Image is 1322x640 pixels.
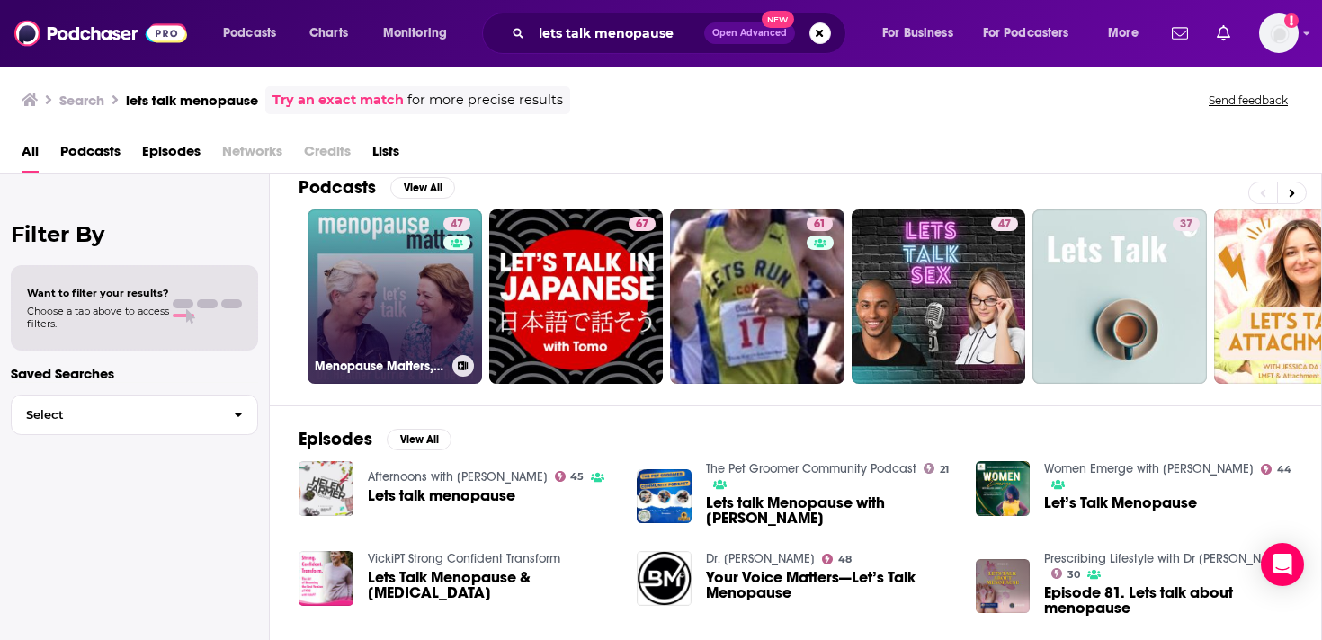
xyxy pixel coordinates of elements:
[1165,18,1195,49] a: Show notifications dropdown
[27,287,169,299] span: Want to filter your results?
[704,22,795,44] button: Open AdvancedNew
[272,90,404,111] a: Try an exact match
[1108,21,1139,46] span: More
[814,216,826,234] span: 61
[383,21,447,46] span: Monitoring
[822,554,852,564] a: 48
[368,469,548,484] a: Afternoons with Helen Farmer
[368,570,616,600] a: Lets Talk Menopause & Hormonal Imbalance
[368,551,560,566] a: VickiPT Strong Confident Transform
[299,428,451,450] a: EpisodesView All
[807,217,833,231] a: 61
[443,217,470,231] a: 47
[870,19,976,48] button: open menu
[298,19,359,48] a: Charts
[299,176,376,199] h2: Podcasts
[309,21,348,46] span: Charts
[304,137,351,173] span: Credits
[1259,13,1299,53] span: Logged in as sophiak
[570,473,584,481] span: 45
[1259,13,1299,53] button: Show profile menu
[315,359,445,374] h3: Menopause Matters, Let’s Talk
[12,409,219,421] span: Select
[210,19,299,48] button: open menu
[142,137,201,173] a: Episodes
[1180,216,1192,234] span: 37
[706,461,916,476] a: The Pet Groomer Community Podcast
[531,19,704,48] input: Search podcasts, credits, & more...
[368,488,515,503] a: Lets talk menopause
[706,570,954,600] a: Your Voice Matters—Let’s Talk Menopause
[223,21,276,46] span: Podcasts
[991,217,1018,231] a: 47
[368,570,616,600] span: Lets Talk Menopause & [MEDICAL_DATA]
[670,209,844,384] a: 61
[371,19,470,48] button: open menu
[706,551,815,566] a: Dr. Brendan McCarthy
[1044,551,1290,566] a: Prescribing Lifestyle with Dr Avi Charlton
[27,305,169,330] span: Choose a tab above to access filters.
[924,463,949,474] a: 21
[706,495,954,526] span: Lets talk Menopause with [PERSON_NAME]
[308,209,482,384] a: 47Menopause Matters, Let’s Talk
[1261,543,1304,586] div: Open Intercom Messenger
[59,92,104,109] h3: Search
[1261,464,1291,475] a: 44
[882,21,953,46] span: For Business
[706,495,954,526] a: Lets talk Menopause with Karen Beauchamp
[499,13,863,54] div: Search podcasts, credits, & more...
[636,216,648,234] span: 67
[1277,466,1291,474] span: 44
[1259,13,1299,53] img: User Profile
[971,19,1095,48] button: open menu
[1203,93,1293,108] button: Send feedback
[712,29,787,38] span: Open Advanced
[22,137,39,173] a: All
[387,429,451,450] button: View All
[852,209,1026,384] a: 47
[637,469,692,524] img: Lets talk Menopause with Karen Beauchamp
[60,137,121,173] a: Podcasts
[11,221,258,247] h2: Filter By
[372,137,399,173] a: Lists
[489,209,664,384] a: 67
[126,92,258,109] h3: lets talk menopause
[11,395,258,435] button: Select
[637,551,692,606] img: Your Voice Matters—Let’s Talk Menopause
[390,177,455,199] button: View All
[629,217,656,231] a: 67
[1210,18,1237,49] a: Show notifications dropdown
[838,556,852,564] span: 48
[976,461,1031,516] img: Let’s Talk Menopause
[299,551,353,606] img: Lets Talk Menopause & Hormonal Imbalance
[1032,209,1207,384] a: 37
[451,216,463,234] span: 47
[11,365,258,382] p: Saved Searches
[1067,571,1080,579] span: 30
[222,137,282,173] span: Networks
[976,559,1031,614] img: Episode 81. Lets talk about menopause
[1095,19,1161,48] button: open menu
[407,90,563,111] span: for more precise results
[1044,585,1292,616] a: Episode 81. Lets talk about menopause
[1284,13,1299,28] svg: Add a profile image
[998,216,1011,234] span: 47
[14,16,187,50] img: Podchaser - Follow, Share and Rate Podcasts
[940,466,949,474] span: 21
[1051,568,1080,579] a: 30
[299,428,372,450] h2: Episodes
[1044,461,1254,476] a: Women Emerge with Mellisa Lambert
[299,461,353,516] img: Lets talk menopause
